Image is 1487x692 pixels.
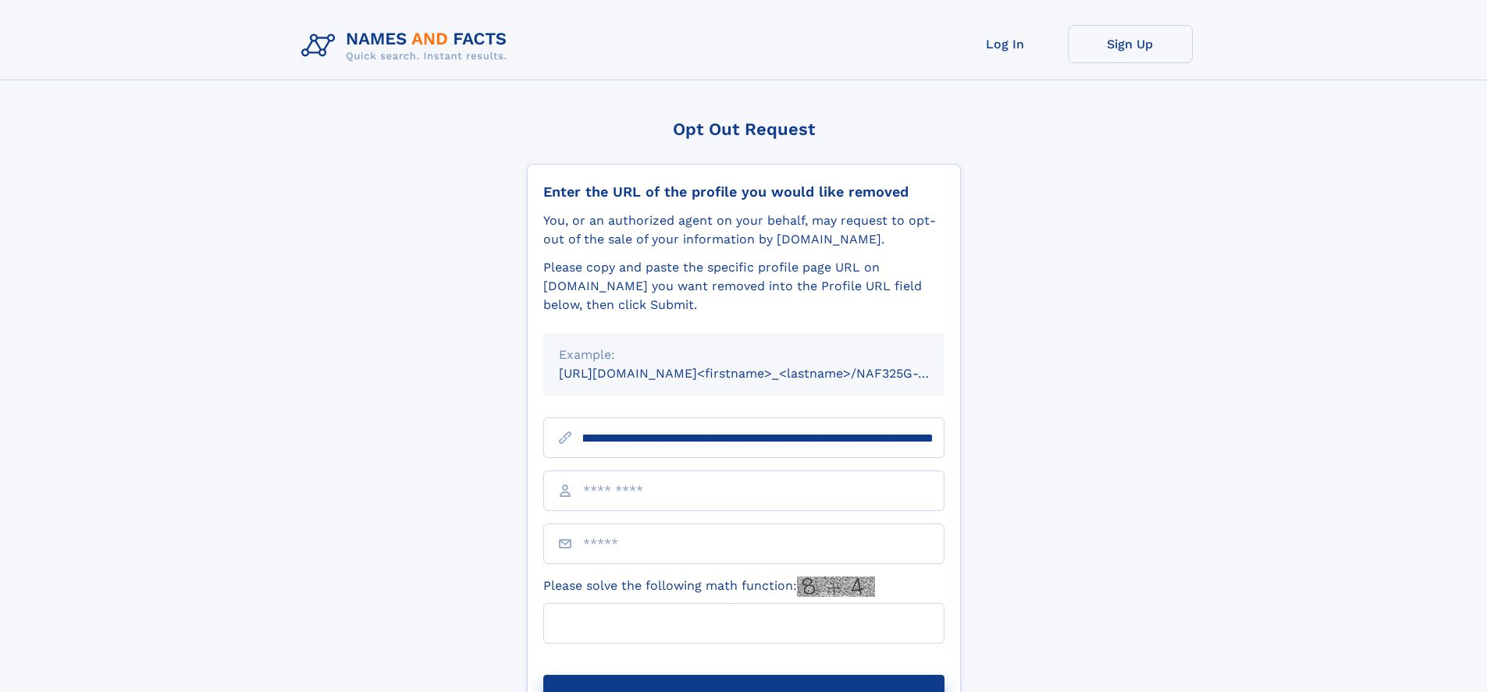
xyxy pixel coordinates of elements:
[559,366,974,381] small: [URL][DOMAIN_NAME]<firstname>_<lastname>/NAF325G-xxxxxxxx
[527,119,961,139] div: Opt Out Request
[543,183,944,201] div: Enter the URL of the profile you would like removed
[295,25,520,67] img: Logo Names and Facts
[559,346,929,364] div: Example:
[543,211,944,249] div: You, or an authorized agent on your behalf, may request to opt-out of the sale of your informatio...
[1068,25,1193,63] a: Sign Up
[943,25,1068,63] a: Log In
[543,577,875,597] label: Please solve the following math function:
[543,258,944,314] div: Please copy and paste the specific profile page URL on [DOMAIN_NAME] you want removed into the Pr...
